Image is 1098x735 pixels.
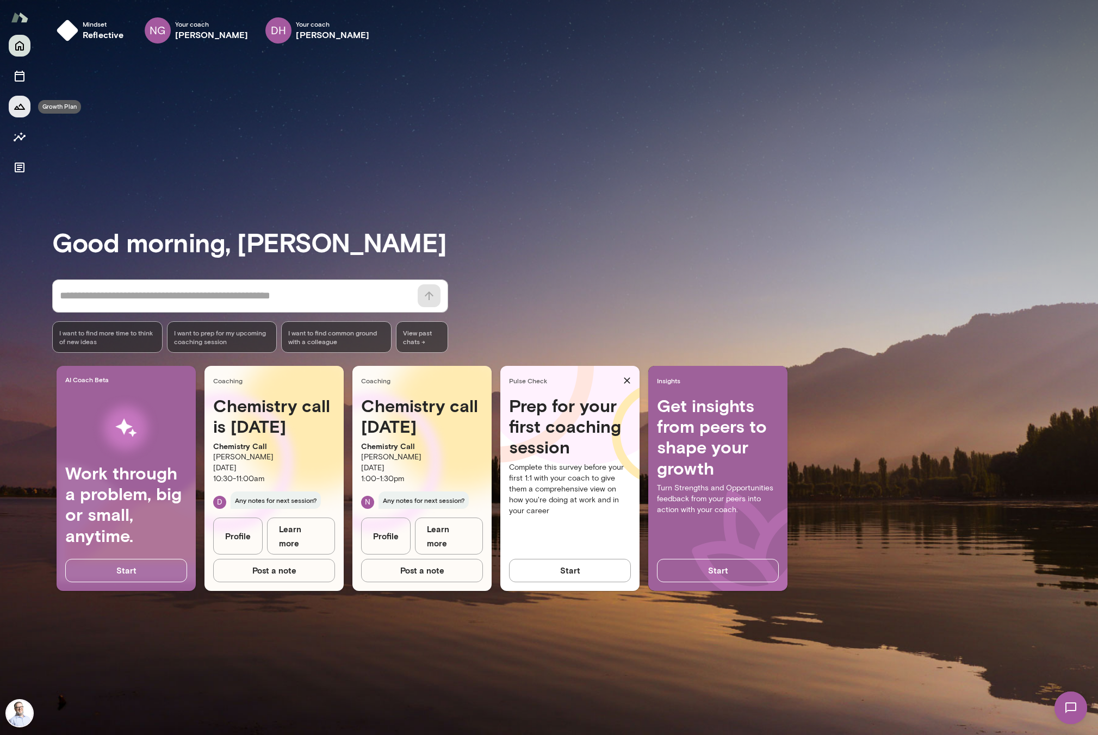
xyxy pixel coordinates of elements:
[65,463,187,546] h4: Work through a problem, big or small, anytime.
[38,100,81,114] div: Growth Plan
[213,395,335,437] h4: Chemistry call is [DATE]
[288,328,384,346] span: I want to find common ground with a colleague
[11,7,28,28] img: Mento
[137,13,256,48] div: NGYour coach[PERSON_NAME]
[9,35,30,57] button: Home
[361,559,483,582] button: Post a note
[213,452,335,463] p: [PERSON_NAME]
[509,559,631,582] button: Start
[9,96,30,117] button: Growth Plan
[509,462,631,516] p: Complete this survey before your first 1:1 with your coach to give them a comprehensive view on h...
[78,394,175,463] img: AI Workflows
[145,17,171,43] div: NG
[361,395,483,437] h4: Chemistry call [DATE]
[9,65,30,87] button: Sessions
[167,321,277,353] div: I want to prep for my upcoming coaching session
[361,518,411,555] a: Profile
[258,13,377,48] div: DHYour coach[PERSON_NAME]
[174,328,270,346] span: I want to prep for my upcoming coaching session
[657,395,779,479] h4: Get insights from peers to shape your growth
[9,157,30,178] button: Documents
[267,518,335,555] a: Learn more
[361,463,483,474] p: [DATE]
[52,13,133,48] button: Mindsetreflective
[7,700,33,726] img: Mike West
[213,441,335,452] p: Chemistry Call
[657,559,779,582] button: Start
[213,559,335,582] button: Post a note
[281,321,392,353] div: I want to find common ground with a colleague
[9,126,30,148] button: Insights
[361,452,483,463] p: [PERSON_NAME]
[175,28,249,41] h6: [PERSON_NAME]
[361,441,483,452] p: Chemistry Call
[296,28,369,41] h6: [PERSON_NAME]
[509,395,631,458] h4: Prep for your first coaching session
[52,227,1098,257] h3: Good morning, [PERSON_NAME]
[83,28,124,41] h6: reflective
[213,496,226,509] div: D
[52,321,163,353] div: I want to find more time to think of new ideas
[396,321,448,353] span: View past chats ->
[57,20,78,41] img: mindset
[509,376,619,385] span: Pulse Check
[65,375,191,384] span: AI Coach Beta
[415,518,483,555] a: Learn more
[265,17,291,43] div: DH
[657,376,783,385] span: Insights
[657,483,779,515] p: Turn Strengths and Opportunities feedback from your peers into action with your coach.
[296,20,369,28] span: Your coach
[213,376,339,385] span: Coaching
[83,20,124,28] span: Mindset
[379,491,469,509] span: Any notes for next session?
[213,518,263,555] a: Profile
[231,491,321,509] span: Any notes for next session?
[213,463,335,474] p: [DATE]
[361,474,483,484] p: 1:00 - 1:30pm
[213,474,335,484] p: 10:30 - 11:00am
[361,376,487,385] span: Coaching
[59,328,156,346] span: I want to find more time to think of new ideas
[175,20,249,28] span: Your coach
[361,496,374,509] div: N
[65,559,187,582] button: Start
